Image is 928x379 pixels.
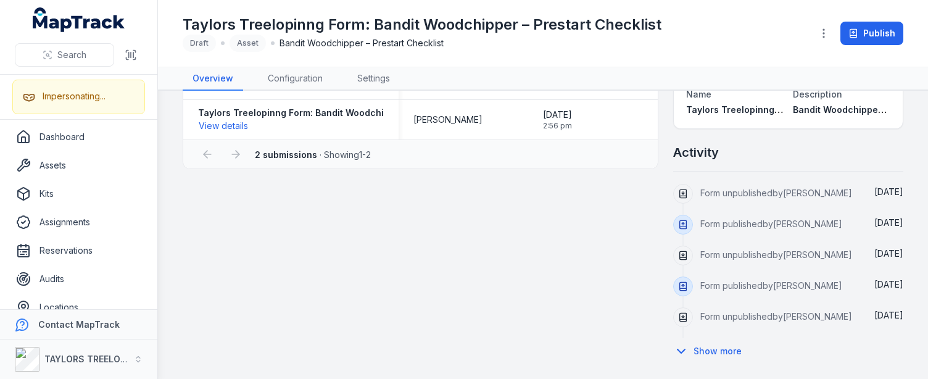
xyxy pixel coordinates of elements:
[700,188,852,198] span: Form unpublished by [PERSON_NAME]
[183,67,243,91] a: Overview
[10,238,147,263] a: Reservations
[10,125,147,149] a: Dashboard
[874,248,903,259] time: 01/09/2025, 2:54:05 pm
[258,67,333,91] a: Configuration
[673,144,719,161] h2: Activity
[183,35,216,52] div: Draft
[700,311,852,322] span: Form unpublished by [PERSON_NAME]
[686,89,711,99] span: Name
[38,319,120,330] strong: Contact MapTrack
[413,114,483,126] span: [PERSON_NAME]
[874,279,903,289] span: [DATE]
[543,109,572,131] time: 28/08/2025, 2:56:32 pm
[10,153,147,178] a: Assets
[255,149,371,160] span: · Showing 1 - 2
[700,249,852,260] span: Form unpublished by [PERSON_NAME]
[874,186,903,197] span: [DATE]
[874,217,903,228] span: [DATE]
[280,37,444,49] span: Bandit Woodchipper – Prestart Checklist
[10,210,147,235] a: Assignments
[874,186,903,197] time: 01/09/2025, 2:58:21 pm
[874,310,903,320] time: 01/09/2025, 2:36:41 pm
[43,90,106,102] div: Impersonating...
[10,267,147,291] a: Audits
[230,35,266,52] div: Asset
[347,67,400,91] a: Settings
[793,89,842,99] span: Description
[15,43,114,67] button: Search
[673,338,750,364] button: Show more
[57,49,86,61] span: Search
[10,181,147,206] a: Kits
[874,248,903,259] span: [DATE]
[183,15,661,35] h1: Taylors Treelopinng Form: Bandit Woodchipper – Prestart Checklist
[700,280,842,291] span: Form published by [PERSON_NAME]
[198,107,492,119] strong: Taylors Treelopinng Form: Bandit Woodchipper – Prestart Checklist
[840,22,903,45] button: Publish
[874,310,903,320] span: [DATE]
[874,217,903,228] time: 01/09/2025, 2:57:35 pm
[198,119,249,133] button: View details
[44,354,147,364] strong: TAYLORS TREELOPPING
[543,109,572,121] span: [DATE]
[10,295,147,320] a: Locations
[874,279,903,289] time: 01/09/2025, 2:52:23 pm
[255,149,317,160] strong: 2 submissions
[543,121,572,131] span: 2:56 pm
[33,7,125,32] a: MapTrack
[700,219,842,229] span: Form published by [PERSON_NAME]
